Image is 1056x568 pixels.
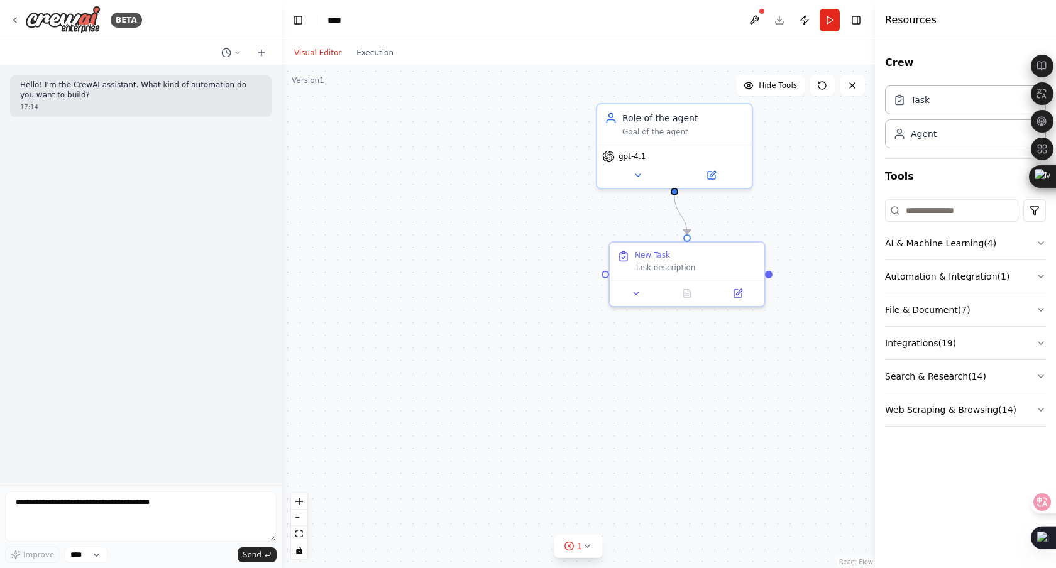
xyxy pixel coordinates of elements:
div: New Task [635,250,670,260]
div: Role of the agent [622,112,744,124]
button: Send [238,547,277,562]
div: 17:14 [20,102,261,112]
button: File & Document(7) [885,293,1046,326]
span: Hide Tools [759,80,797,90]
span: Improve [23,550,54,560]
button: Hide right sidebar [847,11,865,29]
div: Version 1 [292,75,324,85]
div: Goal of the agent [622,127,744,137]
g: Edge from 657bdc83-513f-431e-a56f-cf78645dd284 to 766b7c43-8f33-416b-a82c-7f8b58c88a7e [668,195,693,234]
button: Hide left sidebar [289,11,307,29]
a: React Flow attribution [839,559,873,565]
img: Logo [25,6,101,34]
button: Open in side panel [676,168,747,183]
div: BETA [111,13,142,28]
button: Improve [5,547,60,563]
button: Crew [885,45,1046,80]
div: New TaskTask description [608,241,766,307]
h4: Resources [885,13,937,28]
div: Task description [635,263,757,273]
button: Hide Tools [736,75,805,96]
button: Integrations(19) [885,327,1046,359]
button: 1 [554,535,603,558]
button: Visual Editor [287,45,349,60]
button: Start a new chat [251,45,272,60]
button: Web Scraping & Browsing(14) [885,393,1046,426]
div: React Flow controls [291,493,307,559]
button: zoom in [291,493,307,510]
p: Hello! I'm the CrewAI assistant. What kind of automation do you want to build? [20,80,261,100]
button: zoom out [291,510,307,526]
button: fit view [291,526,307,542]
button: Search & Research(14) [885,360,1046,393]
button: Tools [885,159,1046,194]
div: Task [911,94,930,106]
div: Role of the agentGoal of the agentgpt-4.1 [596,103,753,189]
div: Crew [885,80,1046,158]
div: Tools [885,194,1046,437]
button: Switch to previous chat [216,45,246,60]
span: gpt-4.1 [619,151,646,161]
button: Automation & Integration(1) [885,260,1046,293]
button: toggle interactivity [291,542,307,559]
button: Execution [349,45,401,60]
span: Send [243,550,261,560]
button: AI & Machine Learning(4) [885,227,1046,259]
nav: breadcrumb [327,14,341,26]
button: Open in side panel [716,286,759,301]
div: Agent [911,128,937,140]
button: No output available [661,286,714,301]
span: 1 [577,540,583,552]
